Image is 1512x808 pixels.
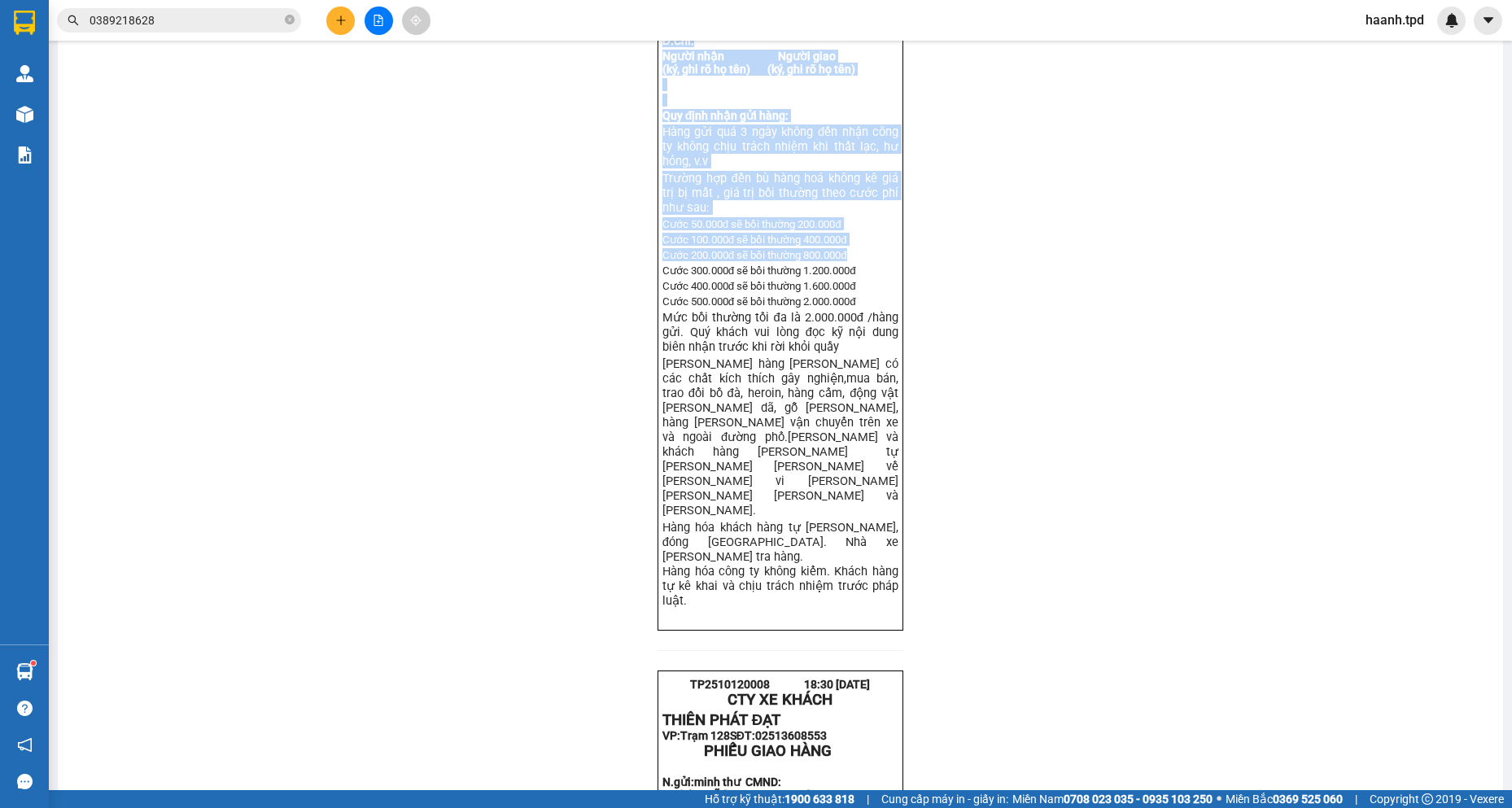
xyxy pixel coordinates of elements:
span: copyright [1422,793,1433,805]
span: | [1355,790,1357,808]
span: caret-down [1481,13,1496,28]
span: question-circle [17,701,33,716]
img: logo-vxr [14,11,35,35]
img: warehouse-icon [16,106,33,123]
span: PHIẾU GIAO HÀNG [704,742,832,760]
span: Đ.Chỉ: [662,34,694,47]
span: message [17,774,33,789]
span: Cước 500.000đ sẽ bồi thường 2.000.000đ [662,295,856,308]
span: notification [17,737,33,753]
span: Cước 400.000đ sẽ bồi thường 1.600.000đ [662,280,856,292]
strong: CTY XE KHÁCH [728,691,832,709]
span: Miền Bắc [1226,790,1343,808]
img: warehouse-icon [16,663,33,680]
strong: 0369 525 060 [1273,793,1343,806]
strong: N.nhận: [662,788,814,801]
button: plus [326,7,355,35]
span: Hỗ trợ kỹ thuật: [705,790,854,808]
span: Hàng hóa khách hàng tự [PERSON_NAME], đóng [GEOGRAPHIC_DATA]. Nhà xe [PERSON_NAME] tra hàng. Hàng... [662,520,898,608]
span: close-circle [285,15,295,24]
input: Tìm tên, số ĐT hoặc mã đơn [90,11,282,29]
span: minh thư CMND: [694,775,781,788]
span: close-circle [285,13,295,28]
span: Cước 100.000đ sẽ bồi thường 400.000đ [662,234,847,246]
img: solution-icon [16,146,33,164]
span: ⚪️ [1217,796,1221,802]
span: Trạm 128 [680,729,730,742]
span: [DATE] [836,678,870,691]
strong: VP: SĐT: [662,729,827,742]
strong: THIÊN PHÁT ĐẠT [662,711,780,729]
span: TP2510120008 [690,678,770,691]
span: [PERSON_NAME] hàng [PERSON_NAME] có các chất kích thích gây nghiện,mua bán, trao đổi bồ đà, heroi... [662,356,898,518]
strong: (ký, ghi rõ họ tên) (ký, ghi rõ họ tên) [662,63,855,76]
button: aim [402,7,430,35]
span: | [867,790,869,808]
img: icon-new-feature [1444,13,1459,28]
button: file-add [365,7,393,35]
span: haanh.tpd [1352,10,1437,30]
strong: N.gửi: [662,775,781,788]
span: file-add [373,15,384,26]
span: plus [335,15,347,26]
span: Cung cấp máy in - giấy in: [881,790,1008,808]
span: Cước 300.000đ sẽ bồi thường 1.200.000đ [662,264,856,277]
strong: Quy định nhận gửi hàng: [662,109,789,122]
span: Cước 50.000đ sẽ bồi thường 200.000đ [662,218,841,230]
span: Mức bồi thường tối đa là 2.000.000đ /hàng gửi. Quý khách vui lòng đọc kỹ nội dung biên nhận trước... [662,310,898,354]
button: caret-down [1474,7,1502,35]
span: Miền Nam [1012,790,1213,808]
span: MỸ [PERSON_NAME]: [704,788,814,801]
span: 02513608553 [755,729,827,742]
strong: 0708 023 035 - 0935 103 250 [1064,793,1213,806]
img: warehouse-icon [16,65,33,82]
span: 18:30 [804,678,833,691]
span: Trường hợp đền bù hàng hoá không kê giá trị bị mất , giá trị bồi thường theo cước phí như sau: [662,171,898,215]
strong: Người nhận Người giao [662,50,836,63]
span: Cước 200.000đ sẽ bồi thường 800.000đ [662,249,847,261]
span: Hàng gửi quá 3 ngày không đến nhận công ty không chịu trách nhiệm khi thất lạc, hư hỏn... [662,124,898,168]
span: search [68,15,79,26]
sup: 1 [31,661,36,666]
strong: 1900 633 818 [784,793,854,806]
span: aim [410,15,422,26]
